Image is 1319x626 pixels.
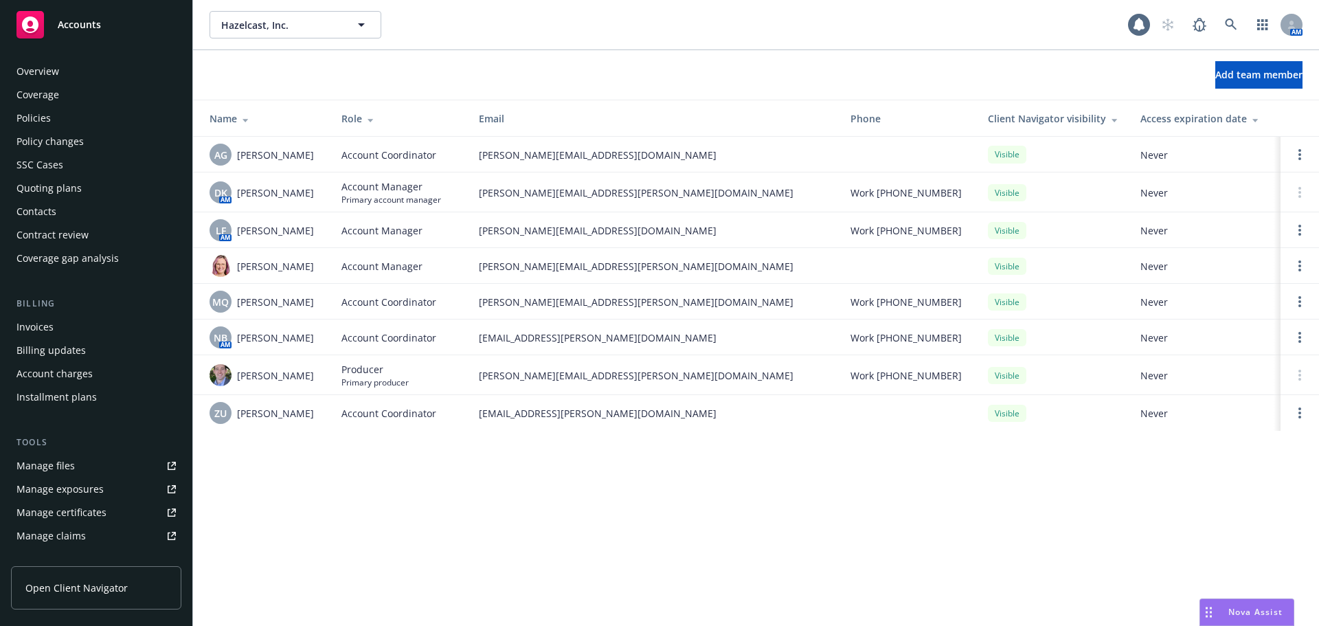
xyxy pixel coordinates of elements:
a: Manage certificates [11,502,181,524]
a: SSC Cases [11,154,181,176]
span: [PERSON_NAME] [237,259,314,273]
a: Contacts [11,201,181,223]
span: [PERSON_NAME][EMAIL_ADDRESS][DOMAIN_NAME] [479,223,828,238]
span: [PERSON_NAME] [237,148,314,162]
span: Work [PHONE_NUMBER] [850,295,962,309]
div: Contacts [16,201,56,223]
span: Account Coordinator [341,295,436,309]
span: Work [PHONE_NUMBER] [850,368,962,383]
span: Primary account manager [341,194,441,205]
div: Account charges [16,363,93,385]
div: Manage files [16,455,75,477]
span: Account Manager [341,259,422,273]
a: Manage claims [11,525,181,547]
div: Visible [988,293,1026,311]
span: [EMAIL_ADDRESS][PERSON_NAME][DOMAIN_NAME] [479,406,828,421]
a: Installment plans [11,386,181,408]
div: Installment plans [16,386,97,408]
a: Open options [1292,329,1308,346]
a: Search [1217,11,1245,38]
div: Visible [988,367,1026,384]
a: Open options [1292,293,1308,310]
a: Accounts [11,5,181,44]
span: [PERSON_NAME] [237,223,314,238]
span: [PERSON_NAME] [237,186,314,200]
span: Nova Assist [1228,606,1283,618]
img: photo [210,255,232,277]
div: Policy changes [16,131,84,153]
a: Policies [11,107,181,129]
a: Open options [1292,146,1308,163]
span: Account Coordinator [341,331,436,345]
span: Add team member [1215,68,1303,81]
span: Hazelcast, Inc. [221,18,340,32]
span: Never [1140,259,1270,273]
a: Open options [1292,405,1308,421]
div: Coverage [16,84,59,106]
span: [PERSON_NAME][EMAIL_ADDRESS][PERSON_NAME][DOMAIN_NAME] [479,259,828,273]
a: Open options [1292,258,1308,274]
span: Work [PHONE_NUMBER] [850,223,962,238]
div: Invoices [16,316,54,338]
span: Account Coordinator [341,148,436,162]
div: Access expiration date [1140,111,1270,126]
div: Email [479,111,828,126]
div: Billing [11,297,181,311]
span: DK [214,186,227,200]
a: Manage BORs [11,548,181,570]
a: Open options [1292,222,1308,238]
a: Contract review [11,224,181,246]
div: Overview [16,60,59,82]
span: [PERSON_NAME][EMAIL_ADDRESS][PERSON_NAME][DOMAIN_NAME] [479,295,828,309]
span: [EMAIL_ADDRESS][PERSON_NAME][DOMAIN_NAME] [479,331,828,345]
span: Work [PHONE_NUMBER] [850,186,962,200]
div: Visible [988,258,1026,275]
div: Visible [988,329,1026,346]
span: Never [1140,186,1270,200]
div: Coverage gap analysis [16,247,119,269]
a: Billing updates [11,339,181,361]
div: Phone [850,111,966,126]
button: Nova Assist [1199,599,1294,626]
a: Switch app [1249,11,1276,38]
span: AG [214,148,227,162]
span: Accounts [58,19,101,30]
a: Report a Bug [1186,11,1213,38]
span: Producer [341,362,409,377]
div: Role [341,111,457,126]
button: Add team member [1215,61,1303,89]
span: Open Client Navigator [25,581,128,595]
a: Account charges [11,363,181,385]
span: [PERSON_NAME] [237,295,314,309]
span: Never [1140,148,1270,162]
span: Account Manager [341,223,422,238]
span: Account Manager [341,179,441,194]
a: Manage exposures [11,478,181,500]
a: Overview [11,60,181,82]
span: [PERSON_NAME][EMAIL_ADDRESS][PERSON_NAME][DOMAIN_NAME] [479,368,828,383]
span: [PERSON_NAME] [237,368,314,383]
button: Hazelcast, Inc. [210,11,381,38]
a: Coverage gap analysis [11,247,181,269]
span: Primary producer [341,377,409,388]
span: ZU [214,406,227,421]
div: Contract review [16,224,89,246]
span: [PERSON_NAME] [237,331,314,345]
span: Account Coordinator [341,406,436,421]
span: Never [1140,368,1270,383]
a: Policy changes [11,131,181,153]
div: Manage certificates [16,502,106,524]
div: Name [210,111,319,126]
span: MQ [212,295,229,309]
div: Drag to move [1200,599,1217,625]
span: Never [1140,331,1270,345]
a: Invoices [11,316,181,338]
div: Quoting plans [16,177,82,199]
span: Never [1140,223,1270,238]
div: Visible [988,405,1026,422]
span: Never [1140,406,1270,421]
span: [PERSON_NAME][EMAIL_ADDRESS][DOMAIN_NAME] [479,148,828,162]
span: NB [214,331,227,345]
a: Manage files [11,455,181,477]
